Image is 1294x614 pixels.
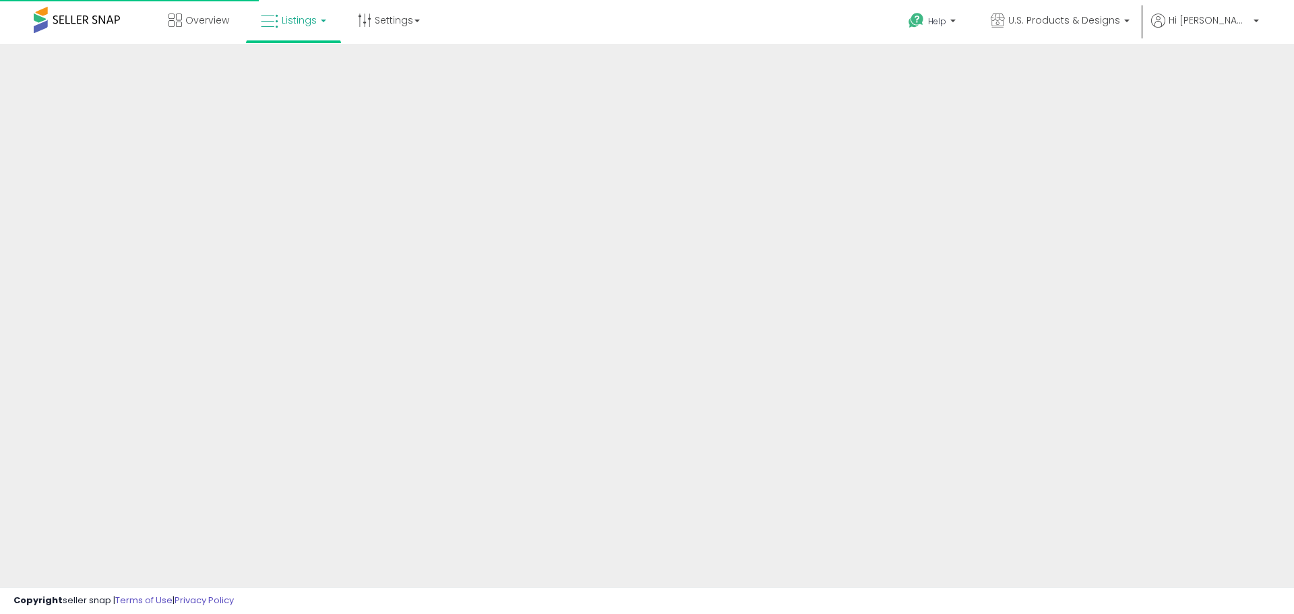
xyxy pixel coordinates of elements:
div: seller snap | | [13,594,234,607]
span: Help [928,16,946,27]
span: Overview [185,13,229,27]
a: Privacy Policy [175,594,234,607]
a: Hi [PERSON_NAME] [1151,13,1259,44]
span: Listings [282,13,317,27]
i: Get Help [908,12,925,29]
span: Hi [PERSON_NAME] [1169,13,1250,27]
a: Terms of Use [115,594,173,607]
strong: Copyright [13,594,63,607]
a: Help [898,2,969,44]
span: U.S. Products & Designs [1008,13,1120,27]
